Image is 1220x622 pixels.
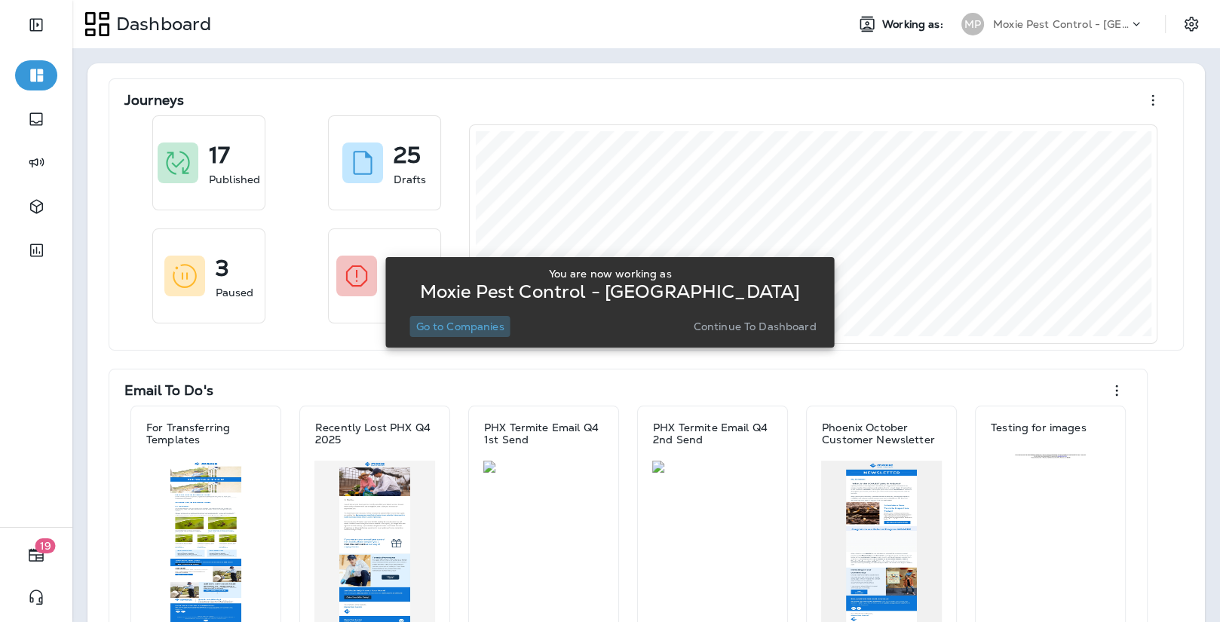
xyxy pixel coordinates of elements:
[822,421,941,446] p: Phoenix October Customer Newsletter
[1178,11,1205,38] button: Settings
[548,268,671,280] p: You are now working as
[124,383,213,398] p: Email To Do's
[420,286,800,298] p: Moxie Pest Control - [GEOGRAPHIC_DATA]
[990,449,1111,460] img: fc32a3c7-47e1-481e-a672-de5d736a1730.jpg
[216,285,254,300] p: Paused
[961,13,984,35] div: MP
[216,261,229,276] p: 3
[991,421,1087,434] p: Testing for images
[882,18,946,31] span: Working as:
[209,172,260,187] p: Published
[146,421,265,446] p: For Transferring Templates
[415,320,504,332] p: Go to Companies
[35,538,56,553] span: 19
[315,421,434,446] p: Recently Lost PHX Q4 2025
[209,148,230,163] p: 17
[110,13,211,35] p: Dashboard
[15,540,57,570] button: 19
[993,18,1129,30] p: Moxie Pest Control - [GEOGRAPHIC_DATA]
[409,316,510,337] button: Go to Companies
[688,316,823,337] button: Continue to Dashboard
[15,10,57,40] button: Expand Sidebar
[694,320,817,332] p: Continue to Dashboard
[124,93,184,108] p: Journeys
